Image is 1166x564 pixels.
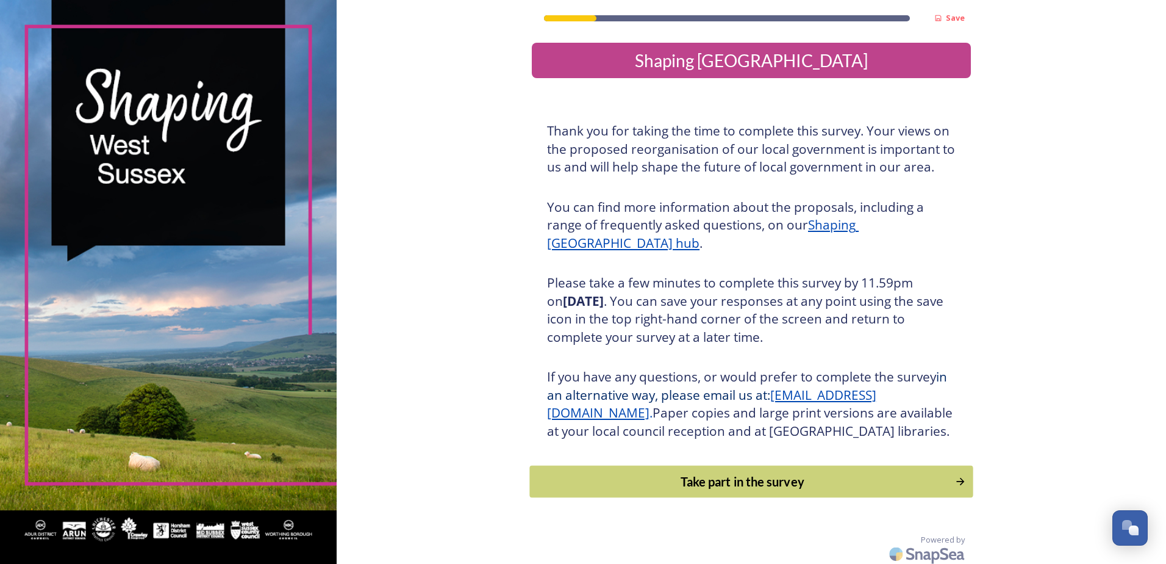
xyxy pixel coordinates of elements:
a: Shaping [GEOGRAPHIC_DATA] hub [547,216,859,251]
strong: [DATE] [563,292,604,309]
span: . [649,404,653,421]
div: Shaping [GEOGRAPHIC_DATA] [537,48,966,73]
h3: If you have any questions, or would prefer to complete the survey Paper copies and large print ve... [547,368,956,440]
h3: You can find more information about the proposals, including a range of frequently asked question... [547,198,956,253]
button: Continue [529,466,973,498]
a: [EMAIL_ADDRESS][DOMAIN_NAME] [547,386,876,422]
div: Take part in the survey [537,472,949,491]
button: Open Chat [1112,510,1148,546]
h3: Thank you for taking the time to complete this survey. Your views on the proposed reorganisation ... [547,122,956,176]
h3: Please take a few minutes to complete this survey by 11.59pm on . You can save your responses at ... [547,274,956,346]
strong: Save [946,12,965,23]
span: Powered by [921,534,965,546]
span: in an alternative way, please email us at: [547,368,950,403]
